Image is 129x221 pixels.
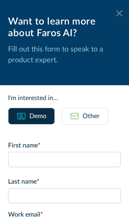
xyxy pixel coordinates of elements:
div: Want to learn more about Faros AI? [8,16,121,39]
p: Fill out this form to speak to a product expert. [8,44,121,66]
label: Last name [8,177,121,186]
div: Demo [29,111,46,121]
label: Work email [8,210,121,219]
div: I'm interested in... [8,93,121,103]
div: Other [83,111,100,121]
label: First name [8,141,121,150]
